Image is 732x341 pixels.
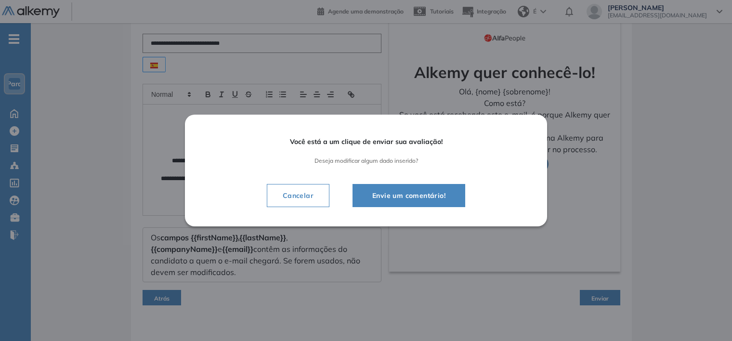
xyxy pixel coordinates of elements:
[353,184,465,207] button: Envie um comentário!
[212,157,520,164] span: Deseja modificar algum dado inserido?
[267,184,329,207] button: Cancelar
[365,190,453,201] span: Envie um comentário!
[275,190,321,201] span: Cancelar
[212,138,520,146] span: Você está a um clique de enviar sua avaliação!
